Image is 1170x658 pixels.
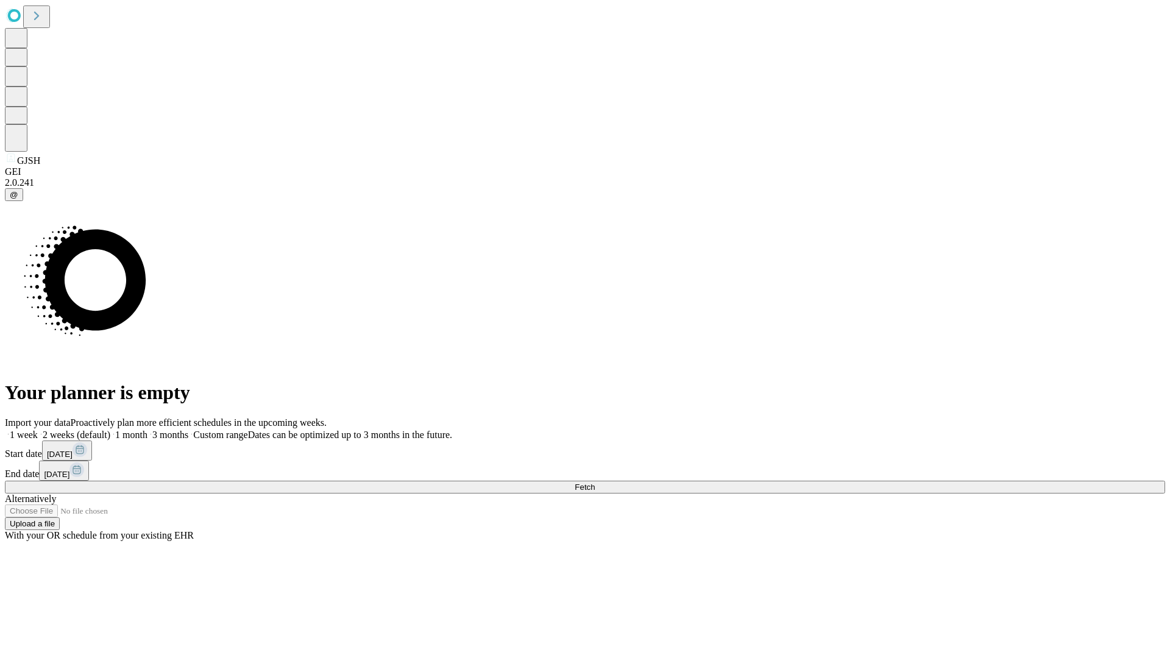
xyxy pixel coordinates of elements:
span: 1 month [115,430,147,440]
span: Dates can be optimized up to 3 months in the future. [248,430,452,440]
div: Start date [5,440,1165,461]
span: Alternatively [5,493,56,504]
span: [DATE] [47,450,73,459]
span: 1 week [10,430,38,440]
button: @ [5,188,23,201]
span: [DATE] [44,470,69,479]
button: [DATE] [39,461,89,481]
span: With your OR schedule from your existing EHR [5,530,194,540]
span: 3 months [152,430,188,440]
button: Fetch [5,481,1165,493]
h1: Your planner is empty [5,381,1165,404]
span: @ [10,190,18,199]
span: Fetch [575,483,595,492]
button: Upload a file [5,517,60,530]
button: [DATE] [42,440,92,461]
span: Proactively plan more efficient schedules in the upcoming weeks. [71,417,327,428]
span: GJSH [17,155,40,166]
span: Import your data [5,417,71,428]
div: 2.0.241 [5,177,1165,188]
div: End date [5,461,1165,481]
div: GEI [5,166,1165,177]
span: 2 weeks (default) [43,430,110,440]
span: Custom range [193,430,247,440]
